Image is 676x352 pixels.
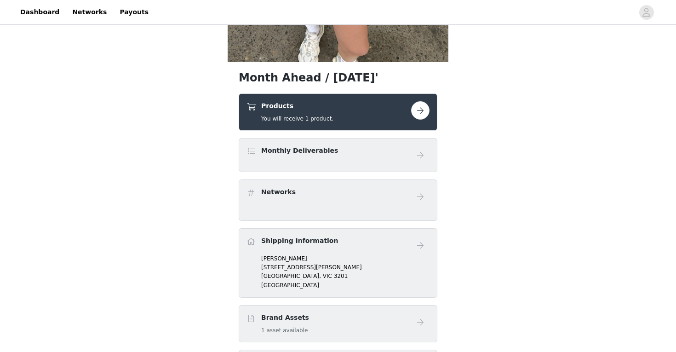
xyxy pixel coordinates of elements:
p: [STREET_ADDRESS][PERSON_NAME] [261,263,430,271]
h4: Networks [261,187,296,197]
div: avatar [642,5,651,20]
p: [GEOGRAPHIC_DATA] [261,281,430,289]
h1: Month Ahead / [DATE]' [239,69,437,86]
h5: You will receive 1 product. [261,115,333,123]
h4: Products [261,101,333,111]
h4: Monthly Deliverables [261,146,338,156]
h5: 1 asset available [261,326,309,335]
div: Brand Assets [239,305,437,342]
div: Monthly Deliverables [239,138,437,172]
h4: Shipping Information [261,236,338,246]
span: 3201 [334,273,348,279]
a: Dashboard [15,2,65,23]
h4: Brand Assets [261,313,309,323]
div: Networks [239,179,437,221]
div: Shipping Information [239,228,437,298]
p: [PERSON_NAME] [261,254,430,263]
a: Networks [67,2,112,23]
span: [GEOGRAPHIC_DATA], [261,273,321,279]
div: Products [239,93,437,131]
a: Payouts [114,2,154,23]
span: VIC [323,273,332,279]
